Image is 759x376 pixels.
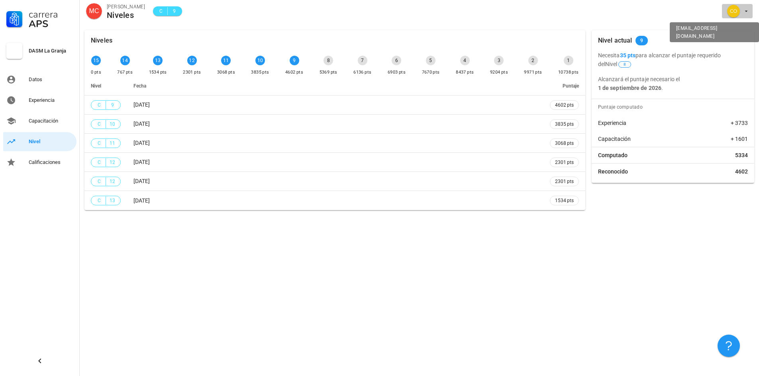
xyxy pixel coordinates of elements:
span: C [96,139,102,147]
div: Carrera [29,10,73,19]
div: 11 [221,56,231,65]
div: Niveles [91,30,112,51]
div: Nivel actual [598,30,632,51]
span: 9 [109,101,116,109]
div: Experiencia [29,97,73,103]
a: Calificaciones [3,153,76,172]
th: Nivel [84,76,127,95]
span: 4602 pts [555,101,574,109]
div: 5369 pts [320,68,337,76]
div: 6136 pts [353,68,371,76]
span: 10 [109,120,116,128]
div: 15 [91,56,101,65]
a: Nivel [3,132,76,151]
div: [PERSON_NAME] [107,3,145,11]
div: 9204 pts [490,68,508,76]
span: 3835 pts [555,120,574,128]
span: + 1601 [731,135,748,143]
span: Computado [598,151,628,159]
div: avatar [727,5,740,18]
span: 13 [109,197,116,205]
div: 9 [290,56,299,65]
div: avatar [86,3,102,19]
a: Experiencia [3,91,76,110]
div: 6 [392,56,401,65]
div: 8 [324,56,333,65]
a: Datos [3,70,76,89]
span: 9 [640,36,643,45]
div: 6903 pts [388,68,406,76]
span: Reconocido [598,168,628,175]
div: Nivel [29,138,73,145]
span: 9 [171,7,177,15]
div: 2301 pts [183,68,201,76]
div: Capacitación [29,118,73,124]
span: C [158,7,164,15]
div: 3 [494,56,504,65]
b: 1 de septiembre de 2026 [598,85,661,91]
div: 13 [153,56,163,65]
div: Calificaciones [29,159,73,166]
span: 11 [109,139,116,147]
div: 7 [358,56,367,65]
span: [DATE] [133,101,150,108]
div: 3068 pts [217,68,235,76]
span: C [96,158,102,166]
span: + 3733 [731,119,748,127]
span: 2301 pts [555,158,574,166]
div: 4602 pts [285,68,303,76]
div: 5 [426,56,435,65]
div: 767 pts [117,68,133,76]
span: [DATE] [133,121,150,127]
div: Niveles [107,11,145,19]
span: C [96,120,102,128]
span: 4602 [735,168,748,175]
div: 0 pts [91,68,101,76]
div: 1534 pts [149,68,167,76]
div: 3835 pts [251,68,269,76]
span: Capacitación [598,135,631,143]
span: 8 [624,62,626,67]
span: 3068 pts [555,139,574,147]
a: Capacitación [3,111,76,131]
span: [DATE] [133,140,150,146]
span: C [96,177,102,185]
span: 12 [109,158,116,166]
p: Alcanzará el puntaje necesario el . [598,75,748,92]
span: 12 [109,177,116,185]
div: 12 [187,56,197,65]
span: Experiencia [598,119,626,127]
span: [DATE] [133,197,150,204]
span: [DATE] [133,159,150,165]
p: Necesita para alcanzar el puntaje requerido del [598,51,748,68]
th: Puntaje [543,76,585,95]
span: Nivel [605,61,632,67]
span: 1534 pts [555,197,574,205]
div: 9971 pts [524,68,542,76]
span: C [96,197,102,205]
div: 2 [528,56,538,65]
span: 2301 pts [555,177,574,185]
div: 8437 pts [456,68,474,76]
span: Fecha [133,83,146,89]
span: Puntaje [563,83,579,89]
span: MC [89,3,99,19]
div: APS [29,19,73,29]
div: Puntaje computado [595,99,754,115]
div: 14 [120,56,130,65]
div: 7670 pts [422,68,440,76]
div: 10 [255,56,265,65]
div: Datos [29,76,73,83]
div: 1 [564,56,573,65]
span: Nivel [91,83,101,89]
div: 4 [460,56,470,65]
div: 10738 pts [558,68,579,76]
span: [DATE] [133,178,150,184]
div: DASM La Granja [29,48,73,54]
span: C [96,101,102,109]
th: Fecha [127,76,543,95]
span: 5334 [735,151,748,159]
b: 35 pts [620,52,636,58]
